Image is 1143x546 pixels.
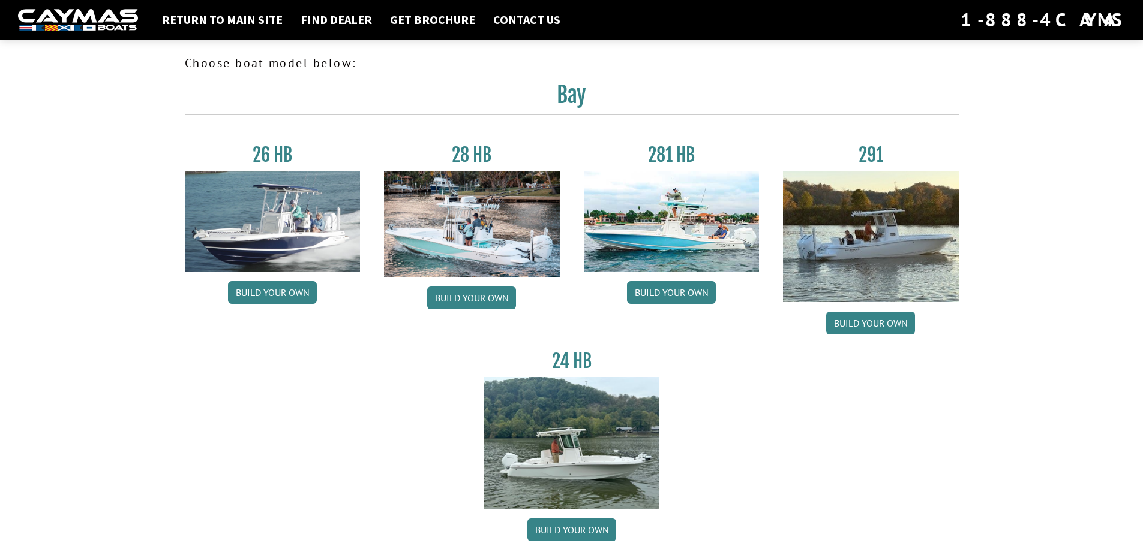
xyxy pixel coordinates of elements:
h3: 24 HB [484,350,659,372]
h2: Bay [185,82,959,115]
h3: 291 [783,144,959,166]
div: 1-888-4CAYMAS [961,7,1125,33]
img: white-logo-c9c8dbefe5ff5ceceb0f0178aa75bf4bb51f6bca0971e226c86eb53dfe498488.png [18,9,138,31]
img: 28_hb_thumbnail_for_caymas_connect.jpg [384,171,560,277]
h3: 26 HB [185,144,361,166]
a: Build your own [627,281,716,304]
a: Find Dealer [295,12,378,28]
a: Build your own [427,286,516,309]
a: Get Brochure [384,12,481,28]
a: Contact Us [487,12,566,28]
a: Build your own [826,312,915,334]
img: 24_HB_thumbnail.jpg [484,377,659,508]
a: Return to main site [156,12,289,28]
a: Build your own [228,281,317,304]
img: 291_Thumbnail.jpg [783,171,959,302]
img: 26_new_photo_resized.jpg [185,171,361,272]
p: Choose boat model below: [185,54,959,72]
img: 28-hb-twin.jpg [584,171,760,272]
h3: 281 HB [584,144,760,166]
h3: 28 HB [384,144,560,166]
a: Build your own [527,518,616,541]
